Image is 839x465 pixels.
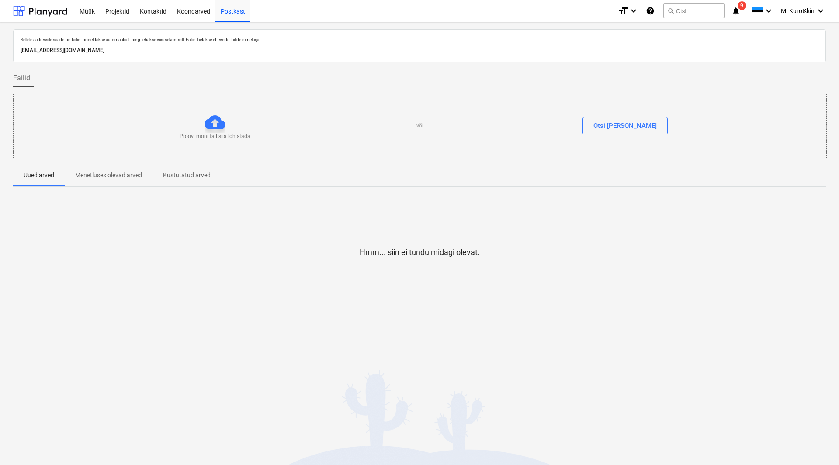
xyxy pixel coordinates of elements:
span: 9 [738,1,746,10]
p: Kustutatud arved [163,171,211,180]
span: Failid [13,73,30,83]
i: Abikeskus [646,6,655,16]
div: Proovi mõni fail siia lohistadavõiOtsi [PERSON_NAME] [13,94,827,158]
p: Menetluses olevad arved [75,171,142,180]
button: Otsi [PERSON_NAME] [582,117,668,134]
i: keyboard_arrow_down [815,6,826,16]
p: või [416,122,423,130]
button: Otsi [663,3,725,18]
p: Uued arved [24,171,54,180]
p: Proovi mõni fail siia lohistada [180,133,250,140]
span: M. Kurotškin [781,7,815,15]
i: keyboard_arrow_down [763,6,774,16]
i: format_size [618,6,628,16]
i: keyboard_arrow_down [628,6,639,16]
div: Otsi [PERSON_NAME] [593,120,657,131]
p: Hmm... siin ei tundu midagi olevat. [360,247,480,258]
i: notifications [732,6,740,16]
p: Sellele aadressile saadetud failid töödeldakse automaatselt ning tehakse viirusekontroll. Failid ... [21,37,818,42]
p: [EMAIL_ADDRESS][DOMAIN_NAME] [21,46,818,55]
span: search [667,7,674,14]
